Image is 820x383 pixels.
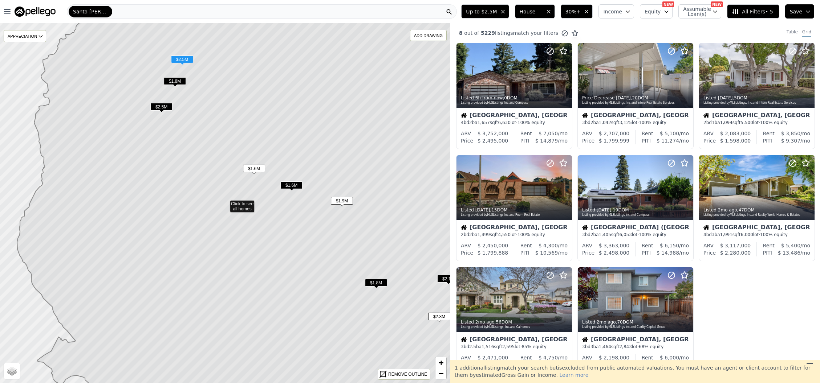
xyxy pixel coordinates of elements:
button: House [515,4,555,18]
span: $ 11,274 [657,138,679,144]
time: 2025-07-04 05:15 [718,207,737,213]
span: $ 2,498,000 [599,250,630,256]
span: − [439,369,443,378]
span: $ 2,471,000 [478,355,508,361]
button: Save [785,4,814,18]
span: $ 7,050 [539,131,558,136]
span: Equity [645,8,661,15]
div: /mo [653,354,689,361]
span: 1,464 [599,344,611,349]
span: $ 9,307 [781,138,800,144]
span: $ 5,400 [781,243,800,248]
div: $1.6M [280,181,303,192]
div: [GEOGRAPHIC_DATA], [GEOGRAPHIC_DATA] [461,337,568,344]
div: [GEOGRAPHIC_DATA], [GEOGRAPHIC_DATA] [461,112,568,120]
a: Listed 2mo ago,70DOMListing provided byMLSListings Inc.and Clarity Capital GroupHouse[GEOGRAPHIC_... [577,267,693,373]
span: $ 1,598,000 [720,138,751,144]
div: Listed , 15 DOM [461,207,568,213]
a: Zoom in [435,357,446,368]
div: Table [787,29,798,37]
div: 4 bd 3 ba sqft lot · 100% equity [703,232,810,238]
div: ARV [703,242,714,249]
div: $2.3M [428,313,450,323]
div: /mo [772,137,810,144]
span: $ 14,988 [657,250,679,256]
button: Up to $2.5M [461,4,509,18]
div: /mo [653,130,689,137]
button: Equity [640,4,673,18]
span: Up to $2.5M [466,8,497,15]
div: ARV [582,242,592,249]
button: All Filters• 5 [727,4,779,18]
div: ARV [582,354,592,361]
div: Grid [802,29,811,37]
div: Listing provided by MLSListings, Inc. and Intero Real Estate Services [703,101,811,105]
div: Price [582,249,594,256]
span: 2,843 [619,344,632,349]
div: Listed , 56 DOM [461,319,568,325]
div: [GEOGRAPHIC_DATA], [GEOGRAPHIC_DATA] [461,225,568,232]
span: House [520,8,543,15]
div: $1.6M [243,165,265,175]
div: PITI [763,249,772,256]
span: 6,053 [619,232,632,237]
div: /mo [653,242,689,249]
span: $ 1,799,888 [478,250,508,256]
span: 1,499 [478,232,490,237]
span: $2.5M [171,55,193,63]
div: /mo [529,137,568,144]
time: 2025-07-31 08:00 [597,207,612,213]
span: $2.3M [428,313,450,320]
span: 2,595 [502,344,515,349]
time: 2025-08-04 08:00 [475,207,490,213]
div: Rent [520,242,532,249]
img: House [703,112,709,118]
div: 3 bd 2 ba sqft lot · 100% equity [582,120,689,125]
span: $ 5,100 [660,131,679,136]
span: 1,405 [599,232,611,237]
div: ARV [582,130,592,137]
span: + [439,358,443,367]
span: $1.6M [280,181,303,189]
div: Listed , 19 DOM [582,207,690,213]
div: Rent [642,130,653,137]
div: /mo [532,354,568,361]
span: 1,991 [720,232,732,237]
time: 2025-06-24 22:10 [475,320,495,325]
div: Rent [763,130,775,137]
div: Price [703,137,716,144]
img: House [582,337,588,342]
div: NEW [711,1,723,7]
time: 2025-08-14 19:13 [718,95,733,100]
span: 1,657 [478,120,490,125]
div: 2 bd 1 ba sqft lot · 100% equity [703,120,810,125]
span: $ 2,198,000 [599,355,630,361]
div: /mo [772,249,810,256]
div: Rent [763,242,775,249]
div: Listing provided by MLSListings Inc. and Room Real Estate [461,213,568,217]
span: Income [603,8,622,15]
div: /mo [532,242,568,249]
div: $2.1M [437,275,459,285]
div: NEW [662,1,674,7]
time: 2025-06-10 08:00 [597,320,616,325]
div: PITI [763,137,772,144]
div: Listing provided by MLSListings, Inc. and Intero Real Estate Services [582,101,690,105]
div: PITI [642,137,651,144]
div: /mo [775,130,810,137]
div: ARV [703,130,714,137]
span: 1,094 [720,120,732,125]
span: 5229 [479,30,495,36]
span: Santa [PERSON_NAME] [73,8,108,15]
button: Income [598,4,634,18]
div: [GEOGRAPHIC_DATA], [GEOGRAPHIC_DATA] [703,112,810,120]
img: House [582,225,588,230]
span: 6,630 [498,120,510,125]
button: Assumable Loan(s) [678,4,721,18]
div: /mo [529,249,568,256]
img: House [461,337,467,342]
div: out of listings [450,29,579,37]
span: $ 10,569 [535,250,558,256]
div: Rent [642,354,653,361]
div: Listing provided by MLSListings Inc. and Clarity Capital Group [582,325,690,329]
